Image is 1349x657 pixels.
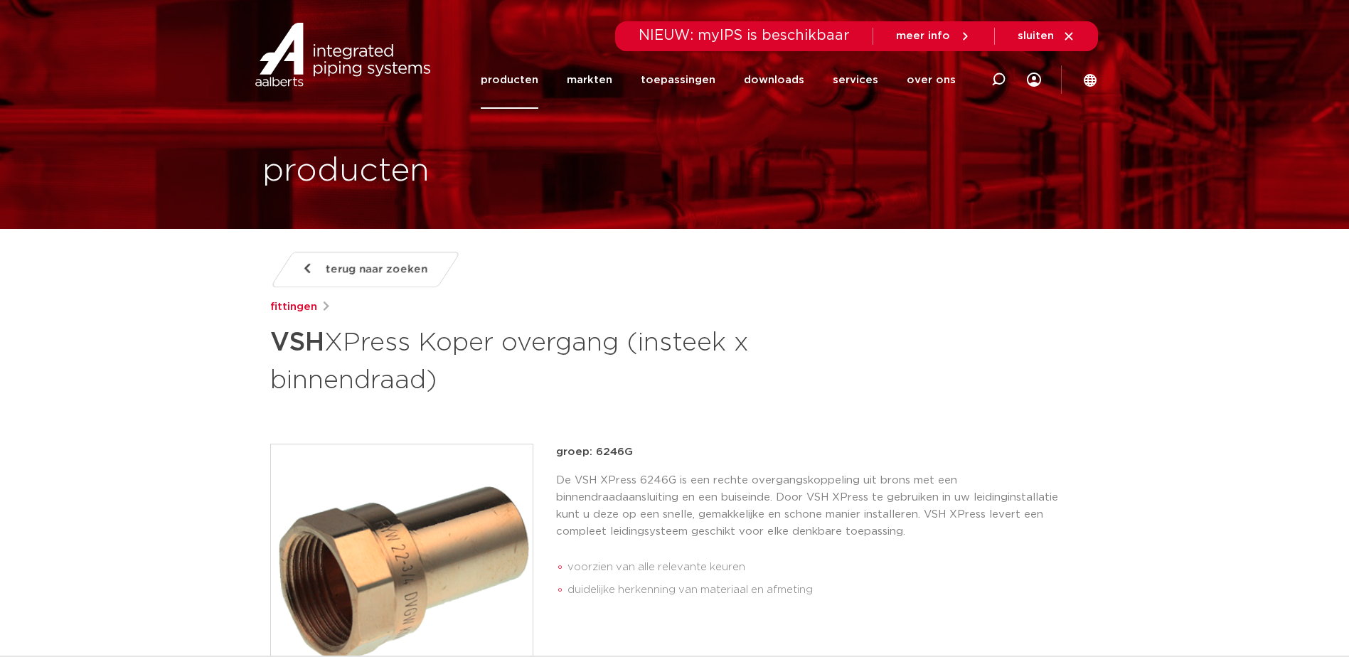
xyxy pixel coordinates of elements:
h1: producten [262,149,430,194]
span: terug naar zoeken [326,258,427,281]
li: voorzien van alle relevante keuren [567,556,1079,579]
a: meer info [896,30,971,43]
a: downloads [744,51,804,109]
span: NIEUW: myIPS is beschikbaar [639,28,850,43]
a: toepassingen [641,51,715,109]
div: my IPS [1027,51,1041,109]
a: over ons [907,51,956,109]
a: sluiten [1018,30,1075,43]
a: services [833,51,878,109]
a: producten [481,51,538,109]
nav: Menu [481,51,956,109]
p: groep: 6246G [556,444,1079,461]
span: meer info [896,31,950,41]
a: fittingen [270,299,317,316]
strong: VSH [270,330,324,356]
a: markten [567,51,612,109]
a: terug naar zoeken [270,252,460,287]
li: duidelijke herkenning van materiaal en afmeting [567,579,1079,602]
h1: XPress Koper overgang (insteek x binnendraad) [270,321,804,398]
span: sluiten [1018,31,1054,41]
p: De VSH XPress 6246G is een rechte overgangskoppeling uit brons met een binnendraadaansluiting en ... [556,472,1079,540]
